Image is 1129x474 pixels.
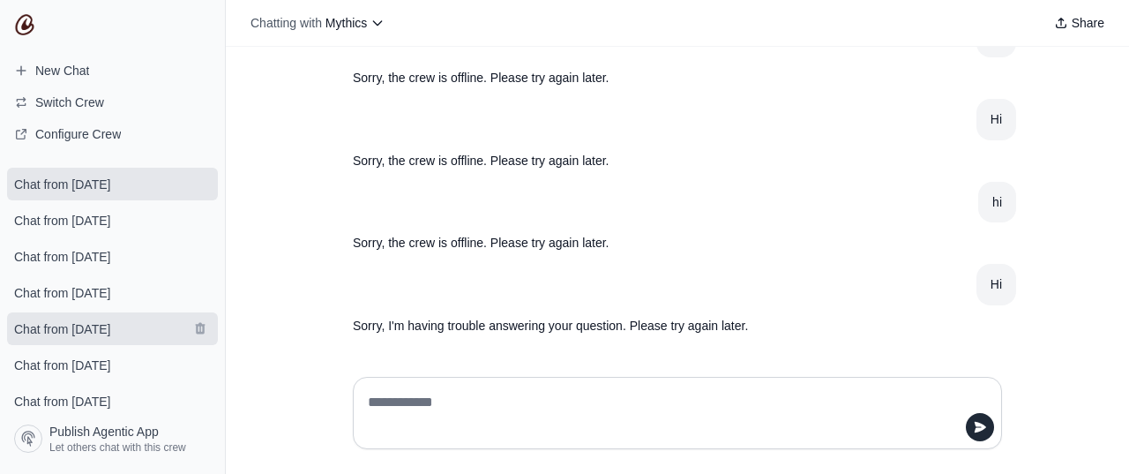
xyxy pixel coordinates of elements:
[976,99,1016,140] section: User message
[14,176,110,193] span: Chat from [DATE]
[14,357,110,374] span: Chat from [DATE]
[7,349,218,381] a: Chat from [DATE]
[7,56,218,85] a: New Chat
[7,385,218,418] a: Chat from [DATE]
[14,14,35,35] img: CrewAI Logo
[14,248,110,266] span: Chat from [DATE]
[339,222,931,264] section: Response
[339,57,931,99] section: Response
[243,11,392,35] button: Chatting with Mythics
[14,393,110,410] span: Chat from [DATE]
[991,275,1002,295] div: Hi
[35,94,104,111] span: Switch Crew
[7,418,218,460] a: Publish Agentic App Let others chat with this crew
[35,125,121,143] span: Configure Crew
[991,109,1002,130] div: Hi
[49,440,186,455] span: Let others chat with this crew
[7,88,218,117] button: Switch Crew
[325,16,367,30] span: Mythics
[7,312,218,345] a: Chat from [DATE]
[14,212,110,229] span: Chat from [DATE]
[35,62,89,79] span: New Chat
[49,423,159,440] span: Publish Agentic App
[353,151,917,171] p: Sorry, the crew is offline. Please try again later.
[992,192,1002,213] div: hi
[353,316,917,336] p: Sorry, I'm having trouble answering your question. Please try again later.
[14,284,110,302] span: Chat from [DATE]
[7,168,218,200] a: Chat from [DATE]
[7,204,218,237] a: Chat from [DATE]
[250,14,322,32] span: Chatting with
[976,264,1016,305] section: User message
[7,120,218,148] a: Configure Crew
[14,320,110,338] span: Chat from [DATE]
[7,240,218,273] a: Chat from [DATE]
[1072,14,1104,32] span: Share
[7,276,218,309] a: Chat from [DATE]
[353,68,917,88] p: Sorry, the crew is offline. Please try again later.
[339,305,931,347] section: Response
[353,233,917,253] p: Sorry, the crew is offline. Please try again later.
[339,140,931,182] section: Response
[978,182,1016,223] section: User message
[1047,11,1111,35] button: Share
